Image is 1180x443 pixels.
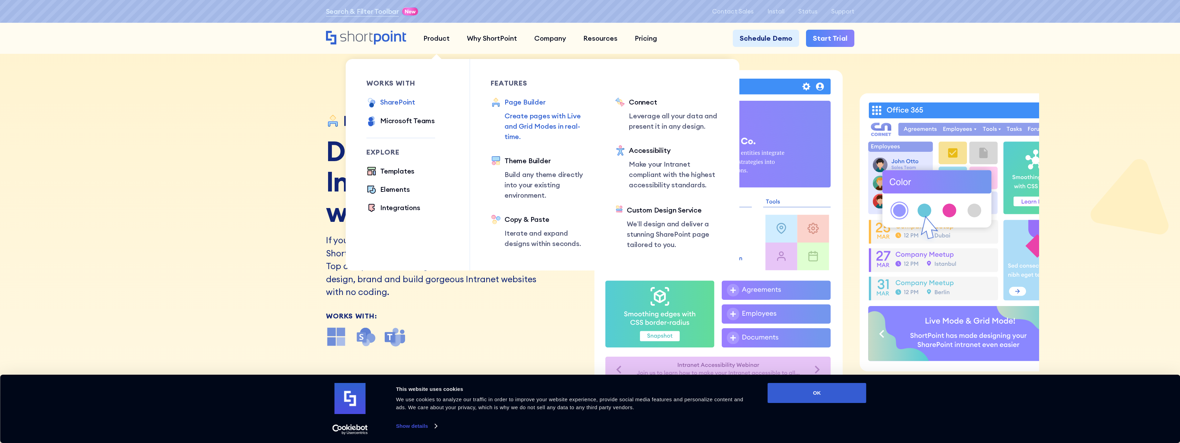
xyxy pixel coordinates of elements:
a: Page BuilderCreate pages with Live and Grid Modes in real-time. [491,97,594,142]
p: Create pages with Live and Grid Modes in real-time. [505,111,594,142]
div: Works With: [326,313,585,319]
div: Theme Builder [505,156,594,166]
a: Contact Sales [712,8,754,15]
a: ConnectLeverage all your data and present it in any design. [615,97,719,131]
div: Resources [583,33,617,43]
div: Copy & Paste [505,214,594,225]
div: SharePoint [380,97,415,107]
p: Leverage all your data and present it in any design. [629,111,719,131]
p: Top companies are using ShortPoint's Live Mode to design, brand and build gorgeous Intranet websi... [326,260,540,299]
a: Custom Design ServiceWe’ll design and deliver a stunning SharePoint page tailored to you. [615,205,719,250]
a: Product [415,30,458,47]
a: Copy & PasteIterate and expand designs within seconds. [491,214,594,249]
a: Search & Filter Toolbar [326,6,399,17]
a: Status [798,8,817,15]
a: AccessibilityMake your Intranet compliant with the highest accessibility standards. [615,145,719,191]
a: Pricing [626,30,666,47]
div: Connect [629,97,719,107]
button: OK [768,383,866,403]
a: Schedule Demo [733,30,799,47]
a: SharePoint [366,97,415,109]
span: We use cookies to analyze our traffic in order to improve your website experience, provide social... [396,396,744,410]
div: This website uses cookies [396,385,752,393]
a: Home [326,31,406,46]
div: Features [491,80,594,87]
p: We’ll design and deliver a stunning SharePoint page tailored to you. [627,219,719,250]
div: Pricing [635,33,657,43]
div: Accessibility [629,145,719,156]
img: SharePoint icon [355,326,376,347]
img: logo [335,383,366,414]
a: Why ShortPoint [458,30,526,47]
a: Install [767,8,785,15]
div: Integrations [380,203,420,213]
div: Page Builder [505,97,594,107]
a: Usercentrics Cookiebot - opens in a new window [320,424,380,435]
a: Start Trial [806,30,854,47]
div: Why ShortPoint [467,33,517,43]
div: Elements [380,184,410,195]
p: Make your Intranet compliant with the highest accessibility standards. [629,159,719,190]
a: Support [831,8,854,15]
div: Custom Design Service [627,205,719,215]
div: Page Builder [343,113,423,129]
a: Elements [366,184,410,196]
div: Microsoft Teams [380,116,435,126]
a: Company [526,30,575,47]
a: Templates [366,166,414,177]
img: microsoft teams icon [385,326,405,347]
a: Theme BuilderBuild any theme directly into your existing environment. [491,156,594,200]
a: Resources [575,30,626,47]
dotlottie-player: ShortPoint Live Mode Animation [590,48,1039,412]
a: Show details [396,421,437,431]
img: microsoft office icon [326,326,347,347]
div: works with [366,80,435,87]
div: Templates [380,166,414,176]
a: Microsoft Teams [366,116,435,127]
h2: If you're looking for a SharePoint Builder, start with ShortPoint! [326,234,540,260]
div: Company [534,33,566,43]
div: Explore [366,149,435,156]
h1: Design Stunning Intranet Websites with Page Builder [326,136,585,227]
p: Build any theme directly into your existing environment. [505,169,594,200]
a: Integrations [366,203,420,214]
div: Product [423,33,450,43]
p: Iterate and expand designs within seconds. [505,228,594,249]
